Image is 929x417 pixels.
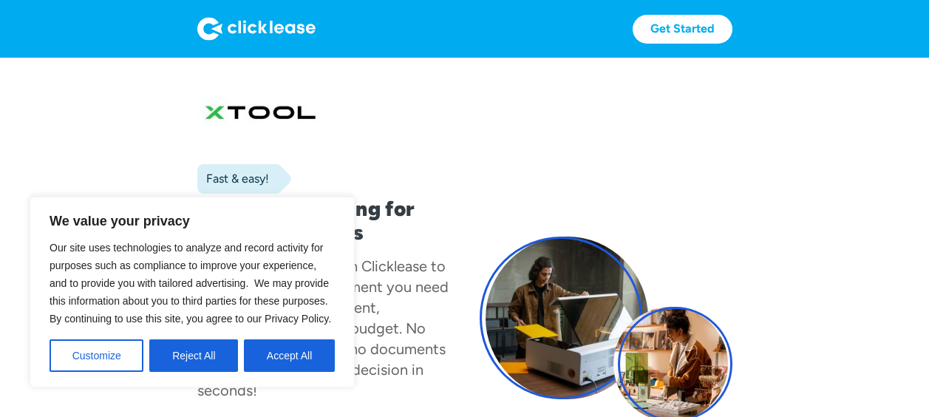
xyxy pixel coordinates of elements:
img: Logo [197,17,316,41]
div: Fast & easy! [197,172,269,186]
button: Reject All [149,339,238,372]
p: We value your privacy [50,212,335,230]
button: Accept All [244,339,335,372]
span: Our site uses technologies to analyze and record activity for purposes such as compliance to impr... [50,242,331,325]
div: We value your privacy [30,197,355,387]
a: Get Started [633,15,732,44]
button: Customize [50,339,143,372]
